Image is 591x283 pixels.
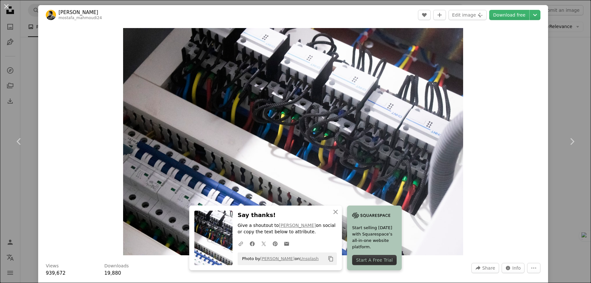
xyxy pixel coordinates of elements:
[352,255,397,265] div: Start A Free Trial
[59,16,102,20] a: mostafa_mahmoudi24
[471,263,499,273] button: Share this image
[269,237,281,250] a: Share on Pinterest
[512,263,521,273] span: Info
[59,9,102,16] a: [PERSON_NAME]
[527,263,540,273] button: More Actions
[347,206,402,270] a: Start selling [DATE] with Squarespace’s all-in-one website platform.Start A Free Trial
[46,10,56,20] img: Go to mostafa mahmoudi's profile
[46,263,59,269] h3: Views
[553,111,591,172] a: Next
[433,10,446,20] button: Add to Collection
[123,28,463,255] button: Zoom in on this image
[239,254,319,264] span: Photo by on
[104,263,129,269] h3: Downloads
[448,10,487,20] button: Edit image
[260,256,295,261] a: [PERSON_NAME]
[502,263,525,273] button: Stats about this image
[258,237,269,250] a: Share on Twitter
[238,211,337,220] h3: Say thanks!
[238,222,337,235] p: Give a shoutout to on social or copy the text below to attribute.
[104,270,121,276] span: 19,880
[123,28,463,255] img: a bunch of wires are plugged into a switch box
[489,10,529,20] a: Download free
[352,211,390,220] img: file-1705255347840-230a6ab5bca9image
[482,263,495,273] span: Share
[325,253,336,264] button: Copy to clipboard
[279,223,316,228] a: [PERSON_NAME]
[418,10,431,20] button: Like
[46,270,66,276] span: 939,672
[247,237,258,250] a: Share on Facebook
[281,237,292,250] a: Share over email
[352,225,397,250] span: Start selling [DATE] with Squarespace’s all-in-one website platform.
[530,10,540,20] button: Choose download size
[300,256,318,261] a: Unsplash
